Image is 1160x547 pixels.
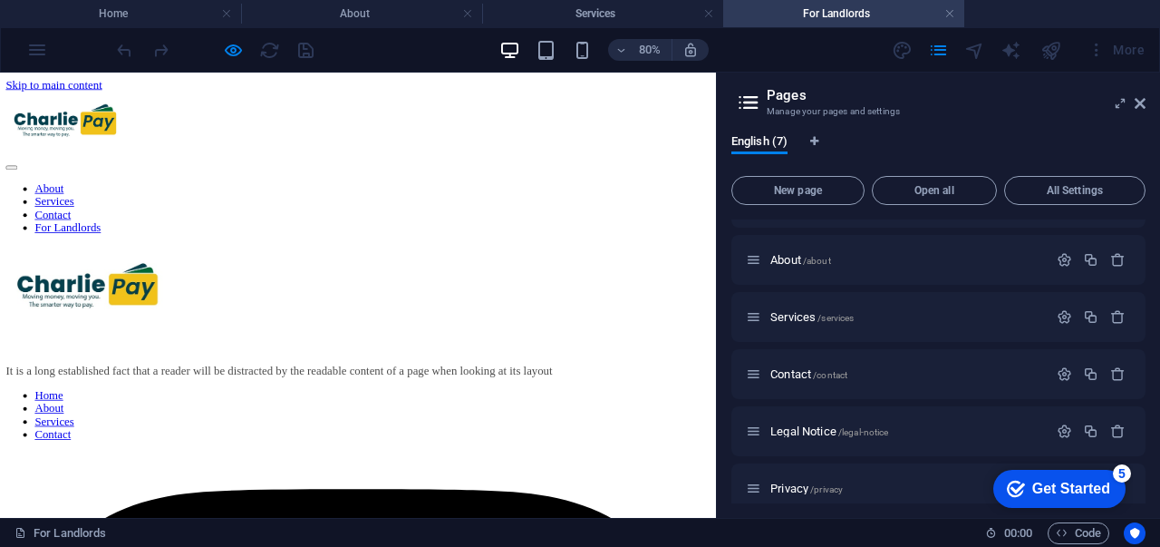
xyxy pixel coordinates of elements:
div: Legal Notice/legal-notice [765,425,1048,437]
a: For Landlords [43,186,126,201]
button: 80% [608,39,672,61]
span: Open all [880,185,989,196]
button: pages [928,39,950,61]
a: About [43,137,80,152]
i: On resize automatically adjust zoom level to fit chosen device. [682,42,699,58]
a: Services [43,428,92,444]
button: New page [731,176,865,205]
button: Open all [872,176,997,205]
div: Remove [1110,309,1126,325]
h4: About [241,4,482,24]
div: Duplicate [1083,424,1098,439]
i: Pages (Ctrl+Alt+S) [928,40,949,61]
div: Remove [1110,424,1126,439]
div: Settings [1057,424,1072,439]
div: Get Started 5 items remaining, 0% complete [10,9,142,47]
a: Contact [43,444,89,460]
a: About [43,412,80,427]
h4: Services [482,4,723,24]
div: Settings [1057,252,1072,268]
button: All Settings [1004,176,1145,205]
div: Contact/contact [765,368,1048,380]
span: /legal-notice [838,427,889,437]
div: 5 [130,4,148,22]
a: Skip to main content [7,7,128,23]
span: /services [817,313,854,323]
a: Home [43,396,79,411]
div: Remove [1110,252,1126,268]
a: Contact [43,170,89,185]
div: Privacy/privacy [765,483,1048,494]
div: Settings [1057,309,1072,325]
span: 00 00 [1004,523,1032,544]
h3: Manage your pages and settings [767,103,1109,120]
span: Services [770,310,854,324]
span: Privacy [770,482,843,495]
h6: Session time [985,523,1033,544]
div: Duplicate [1083,252,1098,268]
span: Click to open page [770,253,831,267]
h2: Pages [767,87,1145,103]
h4: For Landlords [723,4,964,24]
div: Services/services [765,311,1048,323]
span: /contact [813,370,847,380]
div: Duplicate [1083,366,1098,382]
div: About/about [765,254,1048,266]
a: Services [43,153,92,169]
a: Click to cancel selection. Double-click to open Pages [14,523,106,544]
span: : [1017,526,1020,540]
span: English (7) [731,131,788,156]
p: It is a long established fact that a reader will be distracted by the readable content of a page ... [7,365,888,381]
div: Remove [1110,366,1126,382]
span: /about [803,256,831,266]
img: charliepay.co.ke [7,24,154,103]
span: /privacy [810,484,843,494]
div: Duplicate [1083,309,1098,325]
span: Code [1056,523,1101,544]
div: Language Tabs [731,134,1145,169]
button: Code [1048,523,1109,544]
button: Usercentrics [1124,523,1145,544]
span: Click to open page [770,425,888,438]
span: All Settings [1012,185,1137,196]
h6: 80% [635,39,664,61]
img: charliepay.co.ke [7,217,209,326]
div: Settings [1057,366,1072,382]
div: Get Started [49,20,127,36]
span: Click to open page [770,367,847,381]
span: New page [739,185,856,196]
